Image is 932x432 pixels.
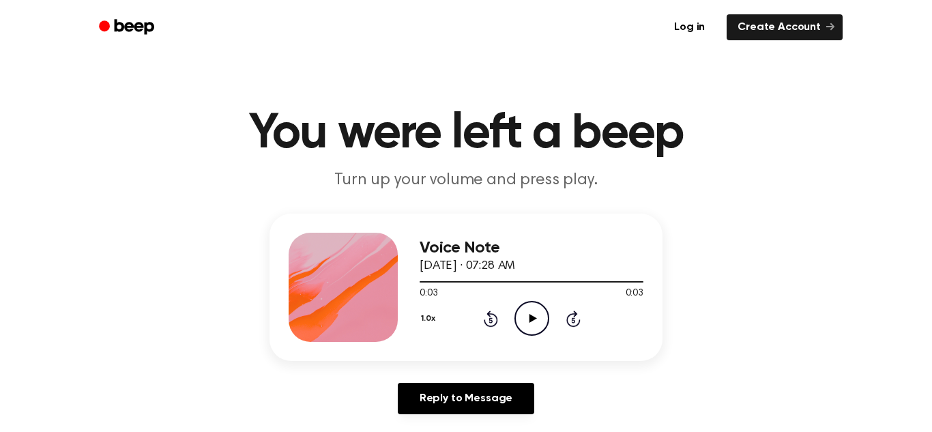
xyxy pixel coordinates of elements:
a: Create Account [727,14,843,40]
h1: You were left a beep [117,109,815,158]
span: 0:03 [626,287,643,301]
a: Beep [89,14,166,41]
a: Reply to Message [398,383,534,414]
button: 1.0x [420,307,440,330]
span: 0:03 [420,287,437,301]
span: [DATE] · 07:28 AM [420,260,515,272]
p: Turn up your volume and press play. [204,169,728,192]
h3: Voice Note [420,239,643,257]
a: Log in [660,12,718,43]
